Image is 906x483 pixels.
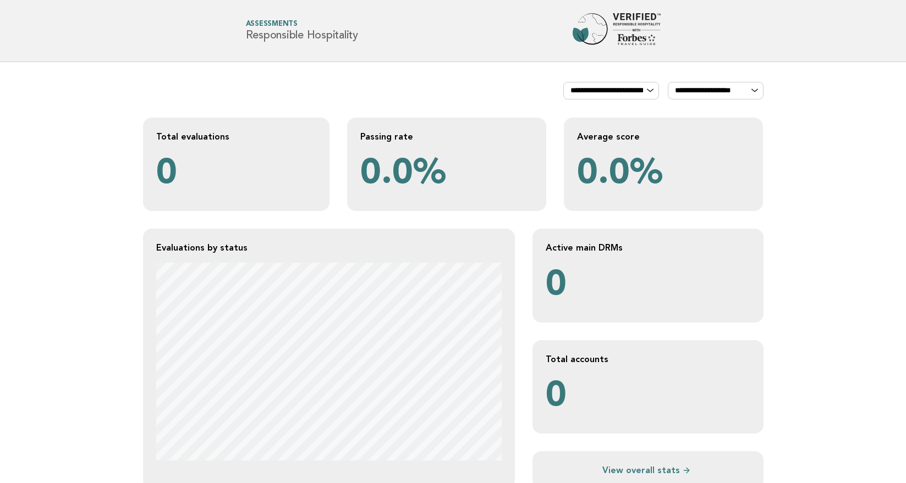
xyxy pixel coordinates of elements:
h2: Total accounts [546,353,750,365]
img: Forbes Travel Guide [573,13,661,48]
p: 0 [546,263,750,309]
p: 0 [156,151,316,198]
p: 0.0% [360,151,533,198]
span: Assessments [246,21,358,28]
p: 0 [546,374,750,420]
h2: Passing rate [360,131,533,142]
h2: Active main DRMs [546,242,750,253]
h1: Responsible Hospitality [246,21,358,41]
a: View overall stats [546,464,750,476]
h2: Average score [577,131,750,142]
p: 0.0% [577,151,750,198]
h2: Total evaluations [156,131,316,142]
h2: Evaluations by status [156,242,502,253]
